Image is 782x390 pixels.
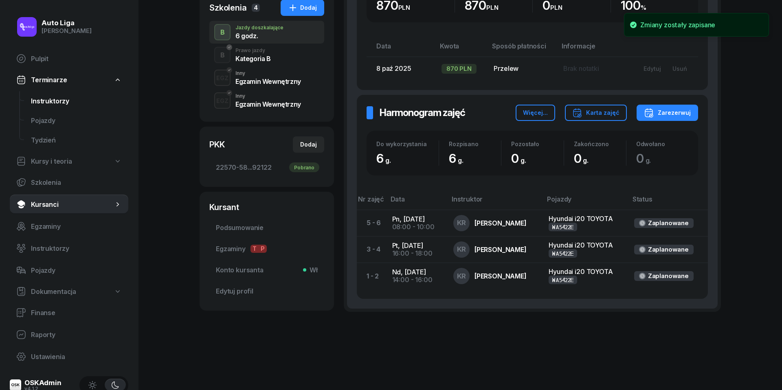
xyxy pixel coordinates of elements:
[672,65,687,72] div: Usuń
[386,236,447,263] td: Pt, [DATE]
[216,287,318,295] span: Edytuj profil
[10,173,128,192] a: Szkolenia
[640,20,715,30] div: Zmiany zostały zapisane
[376,151,395,166] span: 6
[209,239,324,259] a: EgzaminyTP
[209,21,324,44] button: BJazdy doszkalające6 godz.
[648,246,689,253] div: Zaplanowane
[209,260,324,280] a: Konto kursantaWł
[392,276,440,284] div: 14:00 - 16:00
[516,105,555,121] button: Więcej...
[565,105,627,121] button: Karta zajęć
[542,195,627,210] th: Pojazdy
[449,140,501,147] div: Rozpisano
[549,241,621,249] div: Hyundai i20 TOYOTA
[572,108,619,118] div: Karta zajęć
[31,288,76,296] span: Dokumentacja
[474,273,527,279] div: [PERSON_NAME]
[31,117,122,125] span: Pojazdy
[250,245,259,253] span: T
[31,267,122,274] span: Pojazdy
[474,220,527,226] div: [PERSON_NAME]
[474,246,527,253] div: [PERSON_NAME]
[209,281,324,301] a: Edytuj profil
[549,268,621,276] div: Hyundai i20 TOYOTA
[10,261,128,280] a: Pojazdy
[367,42,435,57] th: Data
[10,239,128,258] a: Instruktorzy
[487,42,556,57] th: Sposób płatności
[42,27,92,35] div: [PERSON_NAME]
[235,71,301,76] div: Inny
[457,246,466,253] span: KR
[10,347,128,366] a: Ustawienia
[216,164,318,171] span: 22570-58...92122
[235,33,283,39] div: 6 godz.
[494,65,550,72] div: Przelew
[209,89,324,112] button: EGZInnyEgzamin Wewnętrzny
[300,140,317,149] div: Dodaj
[289,162,319,172] div: Pobrano
[235,94,301,99] div: Inny
[24,379,62,386] div: OSKAdmin
[638,62,667,75] button: Edytuj
[209,66,324,89] button: EGZInnyEgzamin Wewnętrzny
[386,210,447,236] td: Pn, [DATE]
[357,210,386,236] td: 5 - 6
[10,195,128,214] a: Kursanci
[10,152,128,170] a: Kursy i teoria
[511,151,563,166] div: 0
[288,3,317,13] div: Dodaj
[31,76,67,84] span: Terminarze
[357,195,386,210] th: Nr zajęć
[435,42,487,57] th: Kwota
[550,4,562,11] small: PLN
[216,266,318,274] span: Konto kursanta
[646,156,651,164] small: g.
[31,136,122,144] span: Tydzień
[392,250,440,257] div: 16:00 - 18:00
[392,223,440,231] div: 08:00 - 10:00
[214,47,231,63] button: B
[217,50,228,61] div: B
[644,65,661,72] div: Edytuj
[583,156,589,164] small: g.
[628,195,708,210] th: Status
[214,24,231,40] button: B
[637,105,698,121] button: Zarezerwuj
[10,325,128,344] a: Raporty
[209,158,324,177] a: 22570-58...92122Pobrano
[209,44,324,66] button: BPrawo jazdyKategoria B
[442,64,477,74] div: 870 PLN
[357,263,386,289] td: 1 - 2
[293,136,324,153] button: Dodaj
[31,55,122,63] span: Pulpit
[563,64,599,72] span: Brak notatki
[357,236,386,263] td: 3 - 4
[10,303,128,322] a: Finanse
[31,158,72,165] span: Kursy i teoria
[216,224,318,232] span: Podsumowanie
[574,151,593,166] span: 0
[31,223,122,230] span: Egzaminy
[457,219,466,226] span: KR
[24,91,128,111] a: Instruktorzy
[398,4,411,11] small: PLN
[31,201,114,208] span: Kursanci
[447,195,543,210] th: Instruktor
[376,64,411,72] span: 8 paź 2025
[235,101,301,107] div: Egzamin Wewnętrzny
[386,263,447,289] td: Nd, [DATE]
[31,353,122,361] span: Ustawienia
[574,140,626,147] div: Zakończono
[31,97,122,105] span: Instruktorzy
[458,156,463,164] small: g.
[521,156,526,164] small: g.
[380,106,465,119] h2: Harmonogram zajęć
[648,219,689,227] div: Zaplanowane
[235,25,283,30] div: Jazdy doszkalające
[636,140,688,147] div: Odwołano
[557,42,631,57] th: Informacje
[24,111,128,130] a: Pojazdy
[217,27,228,38] div: B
